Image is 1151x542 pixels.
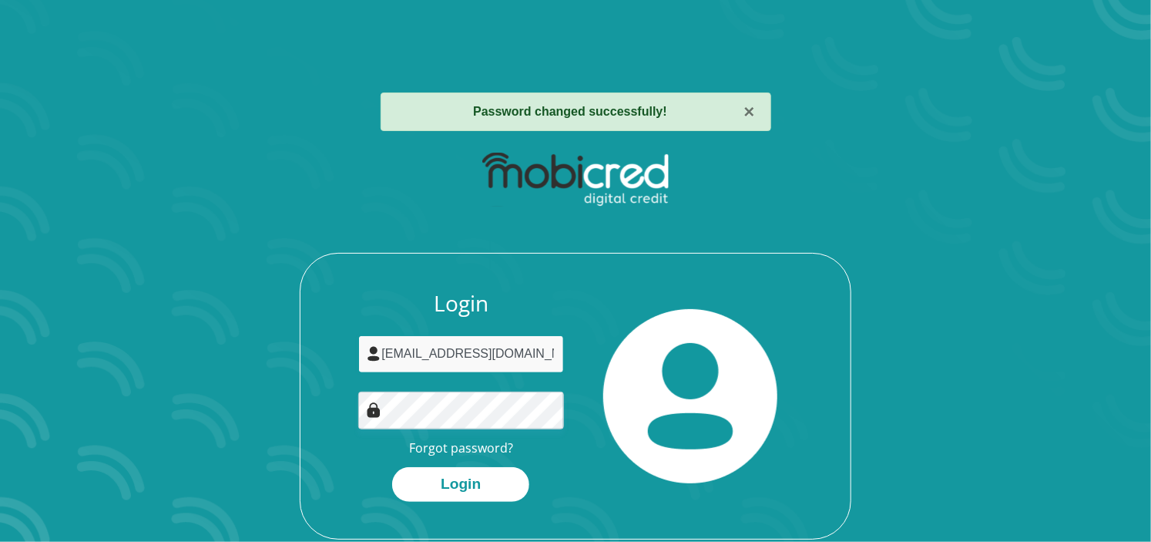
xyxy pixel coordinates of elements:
[473,105,667,118] strong: Password changed successfully!
[366,346,381,362] img: user-icon image
[743,103,754,121] button: ×
[366,402,381,418] img: Image
[409,439,513,456] a: Forgot password?
[482,153,668,207] img: mobicred logo
[358,291,565,317] h3: Login
[358,335,565,373] input: Username
[392,467,529,502] button: Login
